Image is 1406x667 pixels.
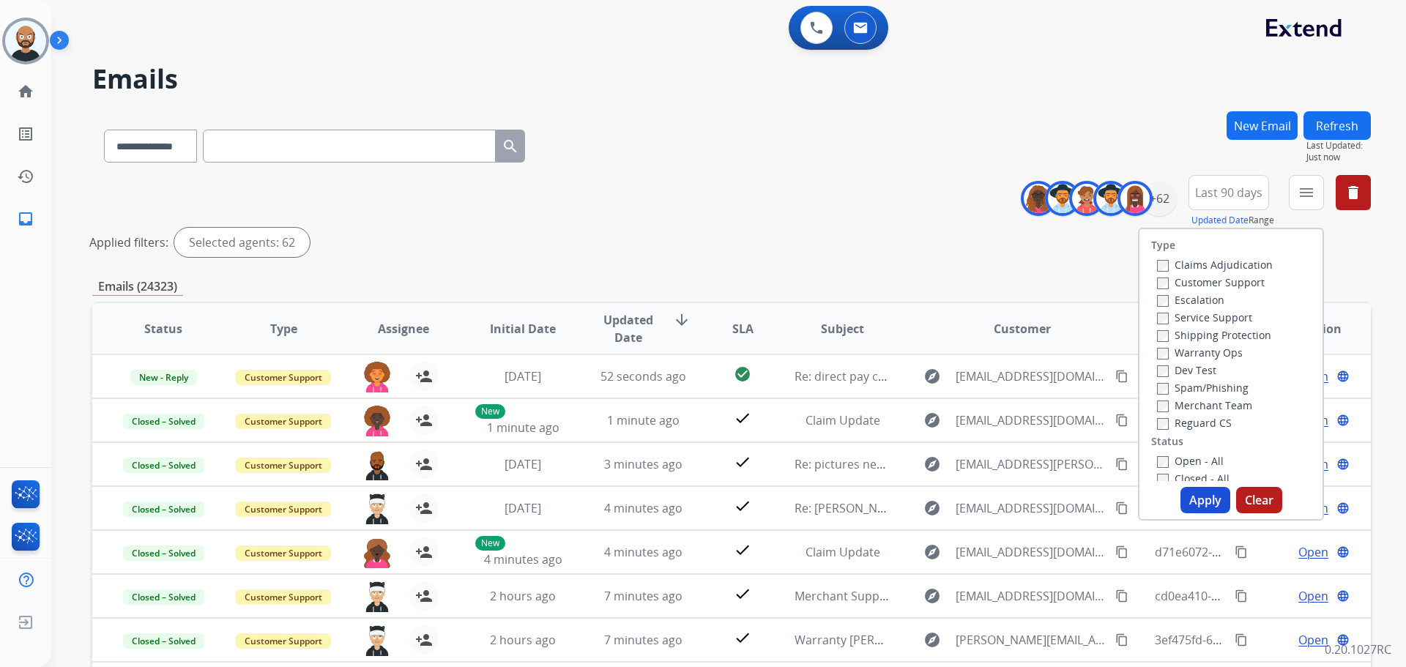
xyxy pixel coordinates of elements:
[236,545,331,561] span: Customer Support
[92,64,1371,94] h2: Emails
[1157,383,1169,395] input: Spam/Phishing
[1306,152,1371,163] span: Just now
[1298,587,1328,605] span: Open
[1336,633,1350,646] mat-icon: language
[1235,589,1248,603] mat-icon: content_copy
[415,499,433,517] mat-icon: person_add
[604,588,682,604] span: 7 minutes ago
[1157,346,1243,359] label: Warranty Ops
[505,368,541,384] span: [DATE]
[923,631,941,649] mat-icon: explore
[604,632,682,648] span: 7 minutes ago
[415,455,433,473] mat-icon: person_add
[1151,238,1175,253] label: Type
[415,631,433,649] mat-icon: person_add
[1157,400,1169,412] input: Merchant Team
[795,368,940,384] span: Re: direct pay card update
[1157,330,1169,342] input: Shipping Protection
[604,544,682,560] span: 4 minutes ago
[17,210,34,228] mat-icon: inbox
[923,368,941,385] mat-icon: explore
[604,456,682,472] span: 3 minutes ago
[956,631,1106,649] span: [PERSON_NAME][EMAIL_ADDRESS][PERSON_NAME][DOMAIN_NAME]
[123,633,204,649] span: Closed – Solved
[1157,295,1169,307] input: Escalation
[475,404,505,419] p: New
[378,320,429,338] span: Assignee
[795,500,1011,516] span: Re: [PERSON_NAME] DSG Replacement:
[236,633,331,649] span: Customer Support
[604,500,682,516] span: 4 minutes ago
[1151,434,1183,449] label: Status
[1157,313,1169,324] input: Service Support
[490,632,556,648] span: 2 hours ago
[1157,472,1230,485] label: Closed - All
[362,362,392,392] img: agent-avatar
[956,543,1106,561] span: [EMAIL_ADDRESS][DOMAIN_NAME]
[956,587,1106,605] span: [EMAIL_ADDRESS][DOMAIN_NAME]
[123,414,204,429] span: Closed – Solved
[1180,487,1230,513] button: Apply
[1306,140,1371,152] span: Last Updated:
[1336,545,1350,559] mat-icon: language
[806,412,880,428] span: Claim Update
[17,125,34,143] mat-icon: list_alt
[923,455,941,473] mat-icon: explore
[123,589,204,605] span: Closed – Solved
[1235,545,1248,559] mat-icon: content_copy
[1195,190,1262,195] span: Last 90 days
[1157,348,1169,359] input: Warranty Ops
[1157,293,1224,307] label: Escalation
[89,234,168,251] p: Applied filters:
[1227,111,1298,140] button: New Email
[673,311,691,329] mat-icon: arrow_downward
[1157,474,1169,485] input: Closed - All
[236,370,331,385] span: Customer Support
[92,277,183,296] p: Emails (24323)
[956,411,1106,429] span: [EMAIL_ADDRESS][DOMAIN_NAME]
[600,368,686,384] span: 52 seconds ago
[1142,181,1177,216] div: +62
[1115,458,1128,471] mat-icon: content_copy
[1236,487,1282,513] button: Clear
[1336,589,1350,603] mat-icon: language
[1115,545,1128,559] mat-icon: content_copy
[1336,370,1350,383] mat-icon: language
[795,588,1210,604] span: Merchant Support #659778: How would you rate the support you received?
[123,545,204,561] span: Closed – Solved
[1336,458,1350,471] mat-icon: language
[502,138,519,155] mat-icon: search
[1157,418,1169,430] input: Reguard CS
[362,537,392,568] img: agent-avatar
[415,411,433,429] mat-icon: person_add
[123,458,204,473] span: Closed – Solved
[923,587,941,605] mat-icon: explore
[1115,633,1128,646] mat-icon: content_copy
[505,456,541,472] span: [DATE]
[1191,215,1249,226] button: Updated Date
[1157,416,1232,430] label: Reguard CS
[362,406,392,436] img: agent-avatar
[956,368,1106,385] span: [EMAIL_ADDRESS][DOMAIN_NAME]
[994,320,1051,338] span: Customer
[130,370,197,385] span: New - Reply
[734,497,751,515] mat-icon: check
[1157,456,1169,468] input: Open - All
[923,411,941,429] mat-icon: explore
[415,368,433,385] mat-icon: person_add
[1344,184,1362,201] mat-icon: delete
[595,311,662,346] span: Updated Date
[174,228,310,257] div: Selected agents: 62
[1157,310,1252,324] label: Service Support
[236,589,331,605] span: Customer Support
[362,625,392,656] img: agent-avatar
[5,21,46,62] img: avatar
[923,499,941,517] mat-icon: explore
[17,83,34,100] mat-icon: home
[795,632,1045,648] span: Warranty [PERSON_NAME] [PHONE_NUMBER]
[490,320,556,338] span: Initial Date
[1157,258,1273,272] label: Claims Adjudication
[1298,543,1328,561] span: Open
[236,458,331,473] span: Customer Support
[734,541,751,559] mat-icon: check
